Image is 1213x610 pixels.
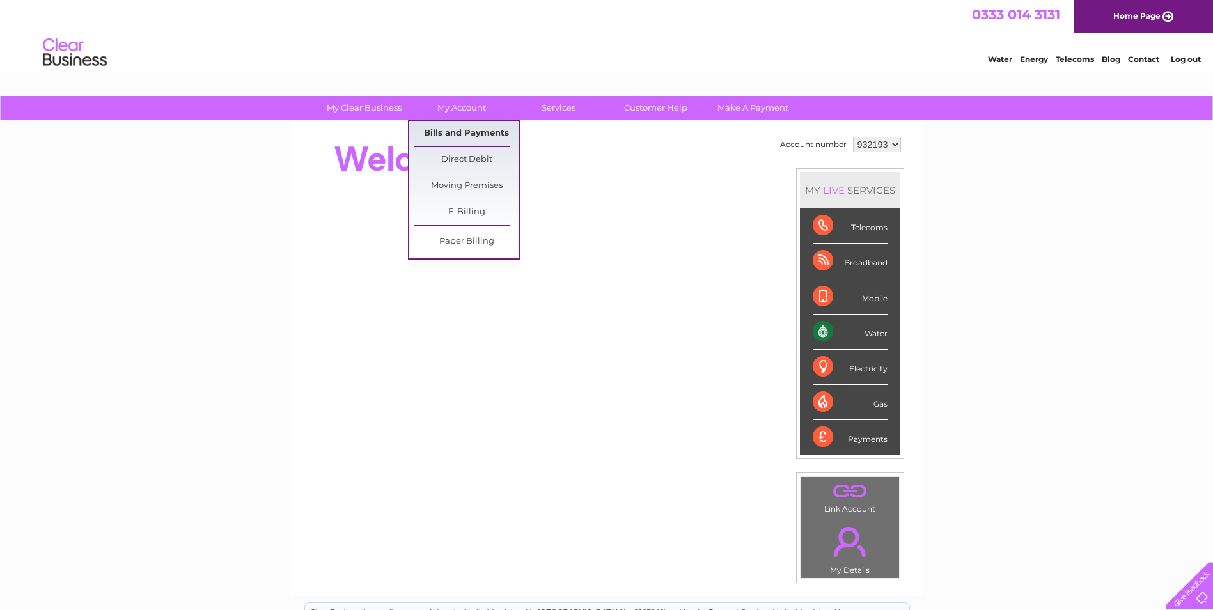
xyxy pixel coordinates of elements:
[813,350,888,385] div: Electricity
[311,96,417,120] a: My Clear Business
[305,7,909,62] div: Clear Business is a trading name of Verastar Limited (registered in [GEOGRAPHIC_DATA] No. 3667643...
[1171,54,1201,64] a: Log out
[820,184,847,196] div: LIVE
[988,54,1012,64] a: Water
[409,96,514,120] a: My Account
[813,244,888,279] div: Broadband
[777,134,850,155] td: Account number
[700,96,806,120] a: Make A Payment
[804,480,896,503] a: .
[414,229,519,254] a: Paper Billing
[813,385,888,420] div: Gas
[414,173,519,199] a: Moving Premises
[1102,54,1120,64] a: Blog
[1128,54,1159,64] a: Contact
[813,208,888,244] div: Telecoms
[813,420,888,455] div: Payments
[414,121,519,146] a: Bills and Payments
[813,279,888,315] div: Mobile
[42,33,107,72] img: logo.png
[972,6,1060,22] a: 0333 014 3131
[800,172,900,208] div: MY SERVICES
[1056,54,1094,64] a: Telecoms
[804,519,896,564] a: .
[813,315,888,350] div: Water
[506,96,611,120] a: Services
[1020,54,1048,64] a: Energy
[414,199,519,225] a: E-Billing
[801,516,900,579] td: My Details
[603,96,708,120] a: Customer Help
[414,147,519,173] a: Direct Debit
[801,476,900,517] td: Link Account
